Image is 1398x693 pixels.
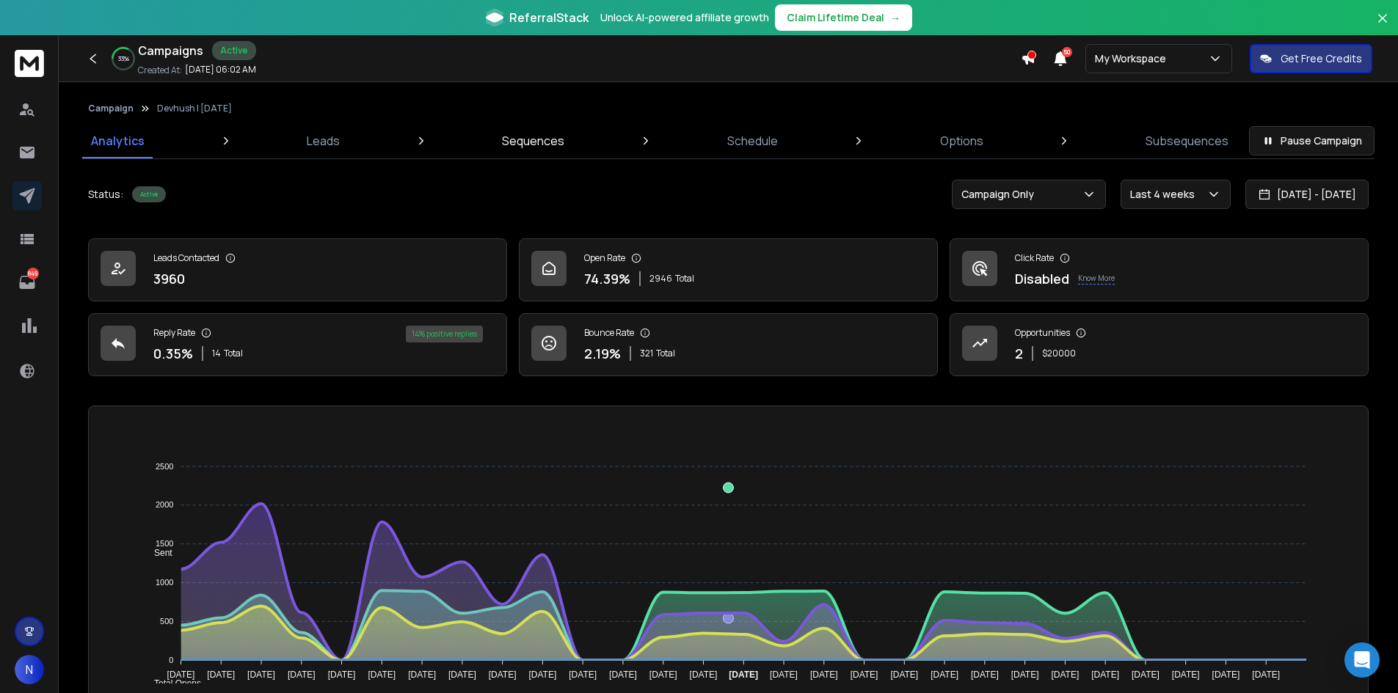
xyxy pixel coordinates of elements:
[153,268,185,289] p: 3960
[138,42,203,59] h1: Campaigns
[157,103,232,114] p: Devhush | [DATE]
[1212,670,1240,680] tspan: [DATE]
[156,539,173,548] tspan: 1500
[890,670,918,680] tspan: [DATE]
[690,670,718,680] tspan: [DATE]
[247,670,275,680] tspan: [DATE]
[584,252,625,264] p: Open Rate
[1132,670,1159,680] tspan: [DATE]
[88,187,123,202] p: Status:
[950,313,1369,376] a: Opportunities2$20000
[368,670,396,680] tspan: [DATE]
[169,656,173,664] tspan: 0
[584,343,621,364] p: 2.19 %
[27,268,39,279] p: 849
[1245,180,1369,209] button: [DATE] - [DATE]
[1011,670,1039,680] tspan: [DATE]
[940,132,983,150] p: Options
[153,343,193,364] p: 0.35 %
[971,670,999,680] tspan: [DATE]
[931,123,992,158] a: Options
[153,327,195,339] p: Reply Rate
[718,123,787,158] a: Schedule
[1250,44,1372,73] button: Get Free Credits
[569,670,597,680] tspan: [DATE]
[1252,670,1280,680] tspan: [DATE]
[1042,348,1076,359] p: $ 20000
[1015,327,1070,339] p: Opportunities
[1095,51,1172,66] p: My Workspace
[143,548,172,558] span: Sent
[1052,670,1080,680] tspan: [DATE]
[1015,252,1054,264] p: Click Rate
[406,326,483,342] div: 14 % positive replies
[810,670,838,680] tspan: [DATE]
[156,578,173,587] tspan: 1000
[167,670,195,680] tspan: [DATE]
[408,670,436,680] tspan: [DATE]
[224,348,243,359] span: Total
[153,252,219,264] p: Leads Contacted
[1062,47,1072,57] span: 50
[640,348,653,359] span: 321
[519,238,938,301] a: Open Rate74.39%2946Total
[156,501,173,510] tspan: 2000
[288,670,316,680] tspan: [DATE]
[15,655,44,684] button: N
[1015,268,1069,289] p: Disabled
[1130,187,1201,202] p: Last 4 weeks
[509,9,589,26] span: ReferralStack
[584,327,634,339] p: Bounce Rate
[1281,51,1362,66] p: Get Free Credits
[649,670,677,680] tspan: [DATE]
[528,670,556,680] tspan: [DATE]
[1373,9,1392,44] button: Close banner
[519,313,938,376] a: Bounce Rate2.19%321Total
[185,64,256,76] p: [DATE] 06:02 AM
[132,186,166,202] div: Active
[118,54,129,63] p: 33 %
[729,670,758,680] tspan: [DATE]
[1091,670,1119,680] tspan: [DATE]
[649,273,672,285] span: 2946
[1172,670,1200,680] tspan: [DATE]
[1344,642,1380,678] div: Open Intercom Messenger
[156,462,173,471] tspan: 2500
[584,268,630,289] p: 74.39 %
[489,670,517,680] tspan: [DATE]
[1078,273,1115,285] p: Know More
[160,617,173,626] tspan: 500
[961,187,1040,202] p: Campaign Only
[12,268,42,297] a: 849
[298,123,349,158] a: Leads
[88,238,507,301] a: Leads Contacted3960
[1015,343,1023,364] p: 2
[609,670,637,680] tspan: [DATE]
[212,41,256,60] div: Active
[600,10,769,25] p: Unlock AI-powered affiliate growth
[307,132,340,150] p: Leads
[493,123,573,158] a: Sequences
[328,670,356,680] tspan: [DATE]
[82,123,153,158] a: Analytics
[656,348,675,359] span: Total
[448,670,476,680] tspan: [DATE]
[950,238,1369,301] a: Click RateDisabledKnow More
[212,348,221,359] span: 14
[138,65,182,76] p: Created At:
[502,132,564,150] p: Sequences
[727,132,778,150] p: Schedule
[931,670,958,680] tspan: [DATE]
[88,103,134,114] button: Campaign
[851,670,878,680] tspan: [DATE]
[890,10,900,25] span: →
[143,678,201,689] span: Total Opens
[675,273,694,285] span: Total
[775,4,912,31] button: Claim Lifetime Deal→
[88,313,507,376] a: Reply Rate0.35%14Total14% positive replies
[91,132,145,150] p: Analytics
[1146,132,1228,150] p: Subsequences
[1137,123,1237,158] a: Subsequences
